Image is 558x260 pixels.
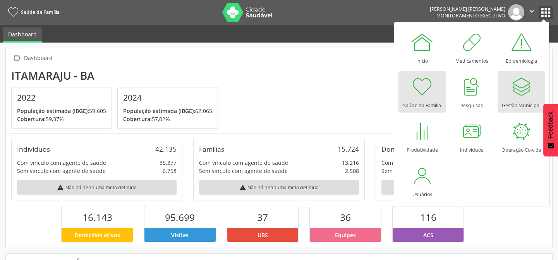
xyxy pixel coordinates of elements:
a: Início [398,27,446,68]
button: Feedback - Mostrar pesquisa [543,104,558,156]
h4: 2024 [123,93,212,103]
a: Epidemiologia [498,27,545,68]
span: 36 [340,211,351,224]
span: Equipes [335,231,356,239]
i:  [527,7,536,15]
a: Medicamentos [448,27,496,68]
p: 59,37% [17,115,106,123]
span: 16.143 [82,211,112,224]
a: Saúde da Família [5,6,60,19]
a: Operação Co-vida [498,116,545,157]
span: Feedback [547,111,554,139]
a:  Dashboard [11,53,54,64]
span: UBS [258,231,268,239]
img: img [508,4,524,21]
i: warning [239,184,246,191]
h4: 2022 [17,93,106,103]
a: Pesquisas [448,71,496,113]
a: Dashboard [3,27,42,43]
div: Com vínculo com agente de saúde [381,159,470,167]
span: População estimada (IBGE): [17,107,89,115]
div: Não há nenhuma meta definida [17,180,177,195]
div: 13.216 [342,159,359,167]
p: 59.605 [17,107,106,115]
span: Cobertura: [123,115,152,123]
p: 57,02% [123,115,212,123]
span: Saúde da Família [21,9,60,15]
div: 15.724 [338,145,359,153]
span: População estimada (IBGE): [123,107,195,115]
a: Saúde da Família [398,71,446,113]
div: [PERSON_NAME] [PERSON_NAME] [430,6,505,12]
div: Sem vínculo com agente de saúde [17,167,106,175]
p: 62.065 [123,107,212,115]
span: ACS [423,231,433,239]
div: 6.758 [163,167,177,175]
div: Sem vínculo com agente de saúde [199,167,288,175]
span: Cobertura: [17,115,46,123]
button: apps [539,6,553,19]
div: 35.377 [160,159,177,167]
a: Produtividade [398,116,446,157]
div: Indivíduos [17,145,50,153]
a: Usuários [398,160,446,202]
div: Com vínculo com agente de saúde [199,159,288,167]
div: Domicílios [381,145,414,153]
div: Com vínculo com agente de saúde [17,159,106,167]
div: Itamaraju - BA [11,69,223,82]
span: Visitas [171,231,189,239]
span: 116 [420,211,436,224]
div: Não há nenhuma meta definida [199,180,359,195]
div: Famílias [199,145,224,153]
div: Dashboard [22,53,54,64]
i:  [11,53,22,64]
button:  [524,4,539,21]
div: 2.508 [345,167,359,175]
span: 37 [257,211,268,224]
a: Gestão Municipal [498,71,545,113]
span: 95.699 [165,211,195,224]
a: Indivíduos [448,116,496,157]
div: Sem vínculo com agente de saúde [381,167,470,175]
div: Não há nenhuma meta definida [381,180,541,195]
span: Domicílios ativos [75,231,120,239]
span: Monitoramento Executivo [436,12,505,19]
i: warning [57,184,64,191]
div: 42.135 [155,145,177,153]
